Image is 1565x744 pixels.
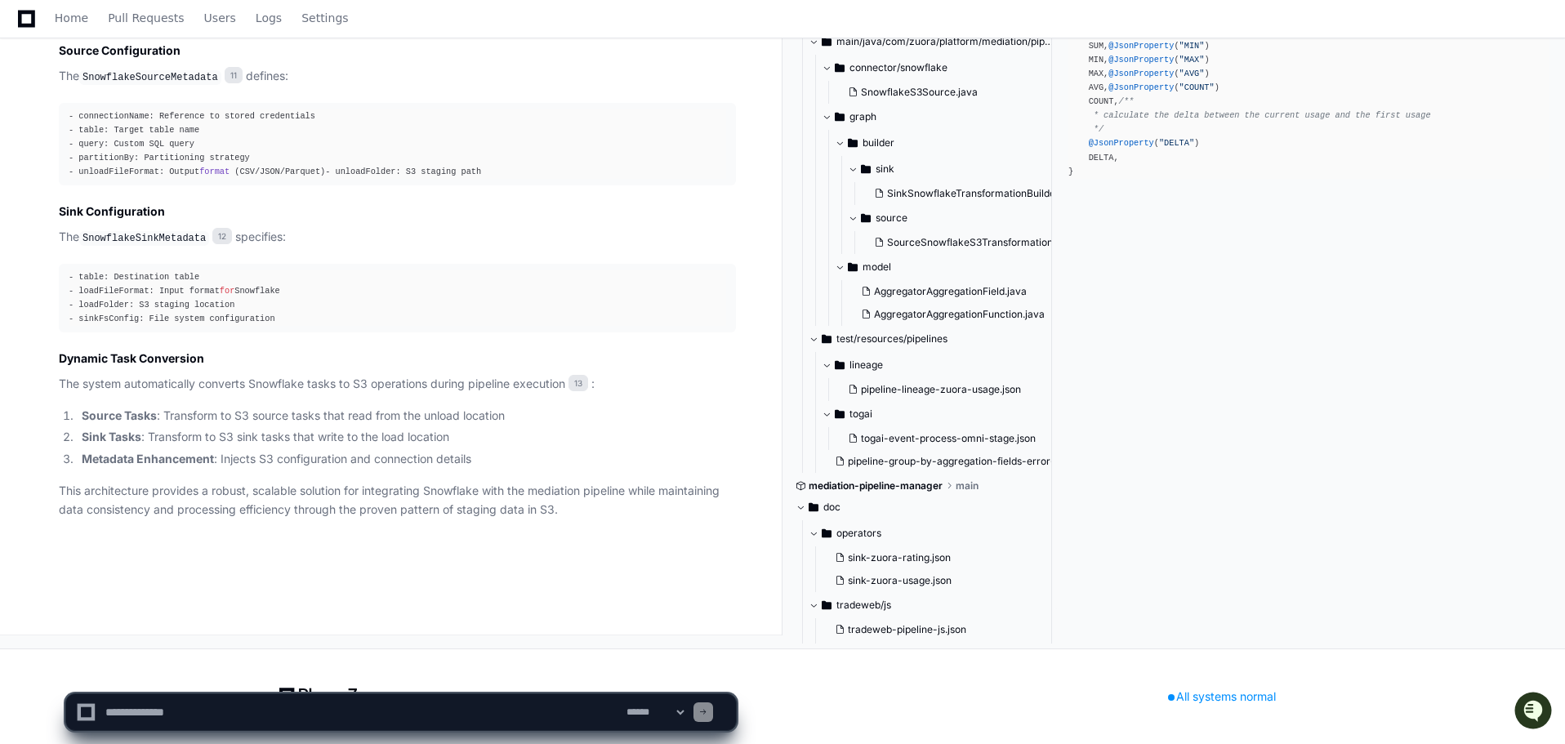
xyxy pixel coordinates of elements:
[809,29,1053,55] button: main/java/com/zuora/platform/mediation/pipeline
[809,497,818,517] svg: Directory
[822,401,1066,427] button: togai
[867,231,1095,254] button: SourceSnowflakeS3TransformationBuilder.java
[876,212,907,225] span: source
[220,286,234,296] span: for
[59,42,736,59] h3: Source Configuration
[59,228,736,247] p: The specifies:
[56,122,268,138] div: Start new chat
[16,122,46,151] img: 1756235613930-3d25f9e4-fa56-45dd-b3ad-e072dfbd1548
[841,81,1056,104] button: SnowflakeS3Source.java
[848,205,1092,231] button: source
[887,187,1081,200] span: SinkSnowflakeTransformationBuilder.java
[1179,69,1205,78] span: "AVG"
[887,236,1107,249] span: SourceSnowflakeS3TransformationBuilder.java
[199,167,230,176] span: format
[849,61,947,74] span: connector/snowflake
[849,110,876,123] span: graph
[1513,690,1557,734] iframe: Open customer support
[836,599,891,612] span: tradeweb/js
[163,172,198,184] span: Pylon
[854,303,1069,326] button: AggregatorAggregationFunction.java
[212,228,232,244] span: 12
[874,308,1045,321] span: AggregatorAggregationFunction.java
[69,270,726,327] div: - table: Destination table - loadFileFormat: Input format Snowflake - loadFolder: S3 staging loca...
[828,569,1030,592] button: sink-zuora-usage.json
[809,592,1040,618] button: tradeweb/js
[278,127,297,146] button: Start new chat
[809,479,943,492] span: mediation-pipeline-manager
[848,551,951,564] span: sink-zuora-rating.json
[854,280,1069,303] button: AggregatorAggregationField.java
[867,182,1082,205] button: SinkSnowflakeTransformationBuilder.java
[225,67,243,83] span: 11
[874,285,1027,298] span: AggregatorAggregationField.java
[835,130,1079,156] button: builder
[1068,96,1431,134] span: /** * calculate the delta between the current usage and the first usage */
[1108,82,1174,92] span: @JsonProperty
[841,378,1056,401] button: pipeline-lineage-zuora-usage.json
[77,407,736,425] li: : Transform to S3 source tasks that read from the unload location
[861,432,1036,445] span: togai-event-process-omni-stage.json
[822,55,1066,81] button: connector/snowflake
[848,623,966,636] span: tradeweb-pipeline-js.json
[848,455,1108,468] span: pipeline-group-by-aggregation-fields-error-builder.json
[115,171,198,184] a: Powered byPylon
[77,450,736,469] li: : Injects S3 configuration and connection details
[204,13,236,23] span: Users
[956,479,979,492] span: main
[835,355,845,375] svg: Directory
[16,65,297,91] div: Welcome
[59,67,736,87] p: The defines:
[1108,55,1174,65] span: @JsonProperty
[828,641,1030,664] button: tradeweb-pipeline-local-js.json
[861,208,871,228] svg: Directory
[836,332,947,345] span: test/resources/pipelines
[863,261,891,274] span: model
[848,574,952,587] span: sink-zuora-usage.json
[79,231,209,246] code: SnowflakeSinkMetadata
[822,352,1066,378] button: lineage
[568,375,588,391] span: 13
[1108,69,1174,78] span: @JsonProperty
[16,16,49,49] img: PlayerZero
[848,156,1092,182] button: sink
[861,159,871,179] svg: Directory
[828,618,1030,641] button: tradeweb-pipeline-js.json
[822,523,832,543] svg: Directory
[822,329,832,349] svg: Directory
[828,546,1030,569] button: sink-zuora-rating.json
[822,104,1066,130] button: graph
[835,58,845,78] svg: Directory
[82,452,214,466] strong: Metadata Enhancement
[59,375,736,394] p: The system automatically converts Snowflake tasks to S3 operations during pipeline execution :
[849,359,883,372] span: lineage
[835,254,1079,280] button: model
[234,167,325,176] span: (CSV/JSON/Parquet)
[841,427,1056,450] button: togai-event-process-omni-stage.json
[796,494,1040,520] button: doc
[59,350,736,367] h3: Dynamic Task Conversion
[77,428,736,447] li: : Transform to S3 sink tasks that write to the load location
[82,408,157,422] strong: Source Tasks
[56,138,237,151] div: We're offline, but we'll be back soon!
[836,527,881,540] span: operators
[835,107,845,127] svg: Directory
[1108,41,1174,51] span: @JsonProperty
[59,203,736,220] h3: Sink Configuration
[1179,55,1205,65] span: "MAX"
[822,595,832,615] svg: Directory
[861,383,1021,396] span: pipeline-lineage-zuora-usage.json
[836,35,1053,48] span: main/java/com/zuora/platform/mediation/pipeline
[1179,41,1205,51] span: "MIN"
[1089,139,1154,149] span: @JsonProperty
[108,13,184,23] span: Pull Requests
[82,430,141,443] strong: Sink Tasks
[849,408,872,421] span: togai
[848,257,858,277] svg: Directory
[79,70,221,85] code: SnowflakeSourceMetadata
[301,13,348,23] span: Settings
[809,326,1053,352] button: test/resources/pipelines
[809,520,1040,546] button: operators
[876,163,894,176] span: sink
